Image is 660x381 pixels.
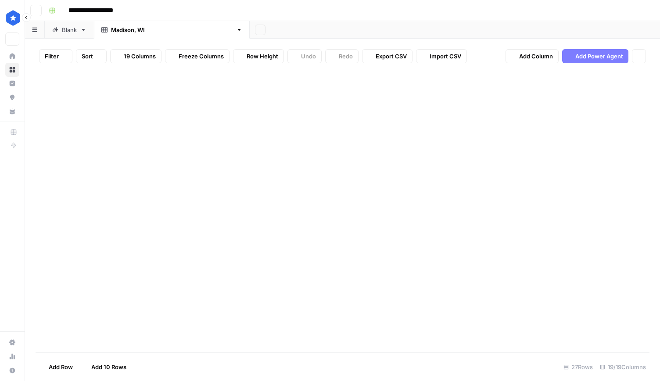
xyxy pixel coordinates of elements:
span: Add Power Agent [575,52,623,61]
a: [GEOGRAPHIC_DATA], [GEOGRAPHIC_DATA] [94,21,250,39]
button: Row Height [233,49,284,63]
span: Redo [339,52,353,61]
span: 19 Columns [124,52,156,61]
a: Insights [5,76,19,90]
button: Help + Support [5,363,19,377]
button: Export CSV [362,49,412,63]
button: Add Row [36,360,78,374]
a: Your Data [5,104,19,119]
button: Undo [287,49,322,63]
button: Add 10 Rows [78,360,132,374]
span: Add Column [519,52,553,61]
div: Blank [62,25,77,34]
a: Browse [5,63,19,77]
div: 27 Rows [560,360,596,374]
div: 19/19 Columns [596,360,649,374]
button: Freeze Columns [165,49,230,63]
a: Settings [5,335,19,349]
button: Redo [325,49,359,63]
a: Home [5,49,19,63]
button: Filter [39,49,72,63]
a: Opportunities [5,90,19,104]
span: Filter [45,52,59,61]
div: [GEOGRAPHIC_DATA], [GEOGRAPHIC_DATA] [111,25,233,34]
span: Row Height [247,52,278,61]
a: Usage [5,349,19,363]
span: Sort [82,52,93,61]
span: Freeze Columns [179,52,224,61]
button: Sort [76,49,107,63]
span: Add Row [49,363,73,371]
button: Add Power Agent [562,49,628,63]
span: Add 10 Rows [91,363,126,371]
a: Blank [45,21,94,39]
button: Add Column [506,49,559,63]
span: Export CSV [376,52,407,61]
span: Undo [301,52,316,61]
button: 19 Columns [110,49,161,63]
button: Import CSV [416,49,467,63]
span: Import CSV [430,52,461,61]
img: ConsumerAffairs Logo [5,10,21,26]
button: Workspace: ConsumerAffairs [5,7,19,29]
